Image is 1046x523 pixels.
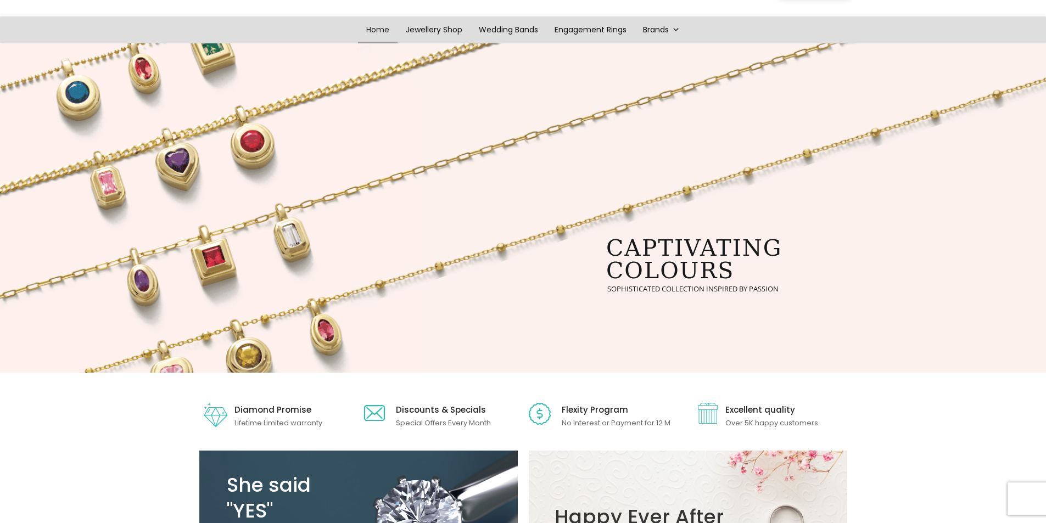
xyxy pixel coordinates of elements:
[607,285,779,293] rs-layer: sophisticated collection inspired by passion
[234,404,311,415] a: Diamond Promise
[358,16,398,43] a: Home
[725,417,818,430] p: Over 5K happy customers
[471,16,546,43] a: Wedding Bands
[562,404,628,415] a: Flexity Program
[562,417,670,430] p: No Interest or Payment for 12 M
[606,237,782,282] rs-layer: captivating colours
[635,16,688,43] a: Brands
[725,404,795,415] span: Excellent quality
[398,16,471,43] a: Jewellery Shop
[234,417,322,430] p: Lifetime Limited warranty
[396,417,491,430] p: Special Offers Every Month
[396,404,486,415] span: Discounts & Specials
[546,16,635,43] a: Engagement Rings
